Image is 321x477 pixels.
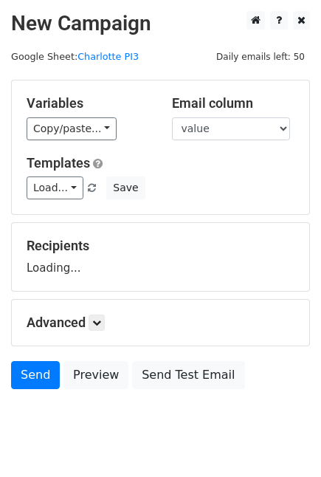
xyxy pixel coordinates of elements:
[63,361,128,389] a: Preview
[27,95,150,111] h5: Variables
[11,361,60,389] a: Send
[172,95,295,111] h5: Email column
[11,11,310,36] h2: New Campaign
[77,51,139,62] a: Charlotte PI3
[27,155,90,171] a: Templates
[27,315,294,331] h5: Advanced
[11,51,139,62] small: Google Sheet:
[27,117,117,140] a: Copy/paste...
[27,238,294,254] h5: Recipients
[211,51,310,62] a: Daily emails left: 50
[211,49,310,65] span: Daily emails left: 50
[27,176,83,199] a: Load...
[106,176,145,199] button: Save
[132,361,244,389] a: Send Test Email
[27,238,294,276] div: Loading...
